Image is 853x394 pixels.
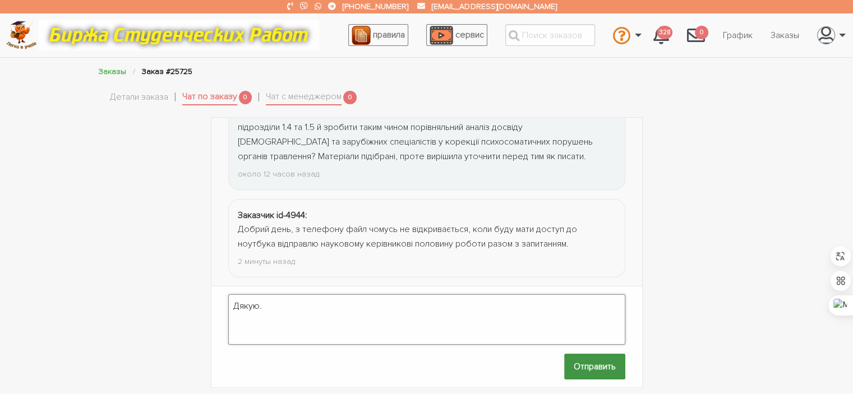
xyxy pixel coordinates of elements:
[182,90,237,105] a: Чат по заказу
[505,24,595,46] input: Поиск заказов
[373,29,405,40] span: правила
[348,24,408,46] a: правила
[564,354,625,379] input: Отправить
[239,91,252,105] span: 0
[238,255,616,268] div: 2 минуты назад
[238,223,616,251] div: Добрий день, з телефону файл чомусь не відкривається, коли буду мати доступ до ноутбука відправлю...
[657,26,672,40] span: 328
[6,21,37,49] img: logo-c4363faeb99b52c628a42810ed6dfb4293a56d4e4775eb116515dfe7f33672af.png
[238,210,307,221] strong: Заказчик id-4944:
[762,25,808,46] a: Заказы
[352,26,371,45] img: agreement_icon-feca34a61ba7f3d1581b08bc946b2ec1ccb426f67415f344566775c155b7f62c.png
[432,2,556,11] a: [EMAIL_ADDRESS][DOMAIN_NAME]
[110,90,168,105] a: Детали заказа
[455,29,484,40] span: сервис
[343,91,357,105] span: 0
[238,106,616,164] div: Доброго часу доби. Чи могли б Ви уточнити у наукового керівника чи можна поєднати підрозділи 1.4 ...
[238,168,616,180] div: около 12 часов назад
[695,26,708,40] span: 0
[644,20,678,50] a: 328
[266,90,342,105] a: Чат с менеджером
[430,26,453,45] img: play_icon-49f7f135c9dc9a03216cfdbccbe1e3994649169d890fb554cedf0eac35a01ba8.png
[142,65,192,78] li: Заказ #25725
[99,67,126,76] a: Заказы
[714,25,762,46] a: График
[426,24,487,46] a: сервис
[678,20,714,50] a: 0
[39,20,319,50] img: motto-12e01f5a76059d5f6a28199ef077b1f78e012cfde436ab5cf1d4517935686d32.gif
[343,2,408,11] a: [PHONE_NUMBER]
